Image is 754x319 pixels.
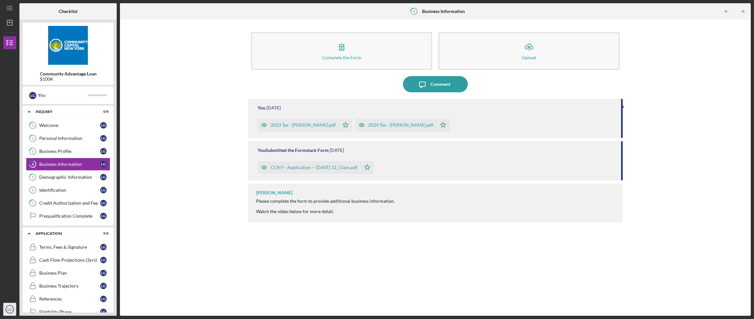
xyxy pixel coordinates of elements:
[23,26,113,65] img: Product logo
[100,244,107,250] div: L G
[100,135,107,142] div: L G
[368,122,433,128] div: 2024 Tax - [PERSON_NAME].pdf
[271,122,336,128] div: 2023 Tax - [PERSON_NAME].pdf
[39,162,100,167] div: Business Information
[26,241,110,254] a: Terms, Fees & SignatureLG
[26,197,110,210] a: 7Credit Authorization and FeeLG
[40,76,97,82] div: $100K
[3,303,16,316] button: LG
[26,158,110,171] a: 4Business InformationLG
[413,9,415,13] tspan: 4
[522,55,536,60] div: Upload
[322,55,361,60] div: Complete the Form
[258,161,374,174] button: CCNY - Application -- [DATE] 12_15am.pdf
[256,190,292,195] div: [PERSON_NAME]
[39,188,100,193] div: Identification
[97,232,109,235] div: 0 / 6
[39,149,100,154] div: Business Profile
[330,148,344,153] time: 2025-09-10 04:15
[26,305,110,318] a: Eligibility PhaseLG
[32,188,34,192] tspan: 6
[100,148,107,154] div: L G
[258,119,352,131] button: 2023 Tax - [PERSON_NAME].pdf
[100,200,107,206] div: L G
[26,279,110,292] a: Business TrajectoryLG
[39,213,100,219] div: Prequalification Complete
[32,149,34,154] tspan: 3
[32,175,34,179] tspan: 5
[39,175,100,180] div: Demographic Information
[26,254,110,267] a: Cash Flow Projections (3yrs)LG
[36,232,92,235] div: Application
[8,308,12,311] text: LG
[266,105,281,110] time: 2025-09-10 04:17
[258,105,265,110] div: You
[26,145,110,158] a: 3Business ProfileLG
[100,257,107,263] div: L G
[59,9,77,14] b: Checklist
[439,32,619,70] button: Upload
[26,267,110,279] a: Business PlanLG
[39,257,100,263] div: Cash Flow Projections (3yrs)
[403,76,468,92] button: Comment
[32,162,34,166] tspan: 4
[100,122,107,129] div: L G
[39,136,100,141] div: Personal Information
[32,201,34,205] tspan: 7
[355,119,450,131] button: 2024 Tax - [PERSON_NAME].pdf
[100,283,107,289] div: L G
[97,110,109,114] div: 0 / 8
[26,184,110,197] a: 6IdentificationLG
[100,174,107,180] div: L G
[430,76,450,92] div: Comment
[38,90,88,101] div: You
[26,210,110,222] a: Prequalification CompleteLG
[39,123,100,128] div: Welcome
[39,296,100,302] div: References
[39,309,100,314] div: Eligibility Phase
[100,161,107,167] div: L G
[100,213,107,219] div: L G
[422,9,465,14] b: Business Information
[39,245,100,250] div: Terms, Fees & Signature
[258,148,329,153] div: You Submitted the Formstack Form
[256,199,395,214] div: Please complete the form to provide additional business information. Watch the video below for mo...
[100,309,107,315] div: L G
[36,110,92,114] div: Inquiry
[251,32,432,70] button: Complete the Form
[40,71,97,76] b: Community Advantage Loan
[26,292,110,305] a: ReferencesLG
[100,296,107,302] div: L G
[39,283,100,289] div: Business Trajectory
[100,187,107,193] div: L G
[26,132,110,145] a: 2Personal InformationLG
[32,136,34,141] tspan: 2
[271,165,358,170] div: CCNY - Application -- [DATE] 12_15am.pdf
[39,270,100,276] div: Business Plan
[26,119,110,132] a: 1WelcomeLG
[29,92,36,99] div: L G
[26,171,110,184] a: 5Demographic InformationLG
[100,270,107,276] div: L G
[39,200,100,206] div: Credit Authorization and Fee
[32,123,34,128] tspan: 1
